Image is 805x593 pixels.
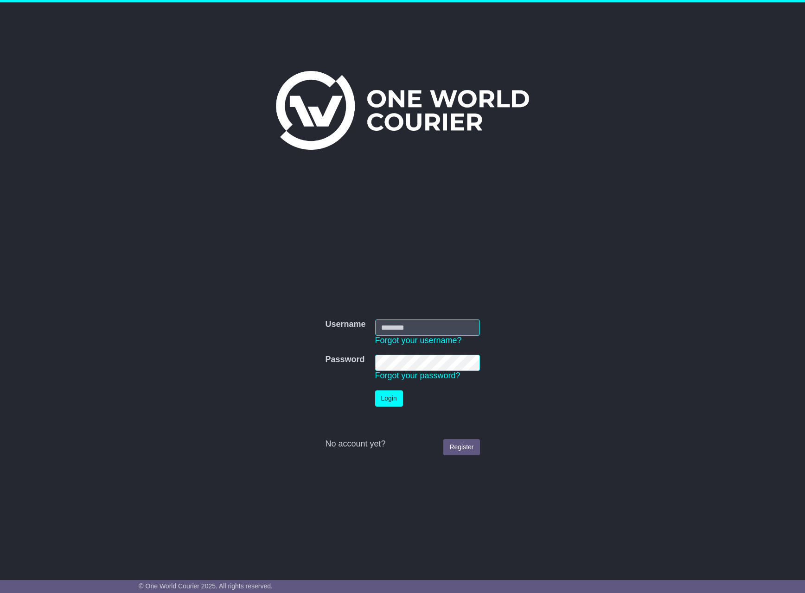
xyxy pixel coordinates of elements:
[325,319,365,330] label: Username
[325,355,364,365] label: Password
[139,582,273,590] span: © One World Courier 2025. All rights reserved.
[276,71,529,150] img: One World
[375,336,462,345] a: Forgot your username?
[375,390,403,407] button: Login
[375,371,460,380] a: Forgot your password?
[443,439,479,455] a: Register
[325,439,479,449] div: No account yet?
